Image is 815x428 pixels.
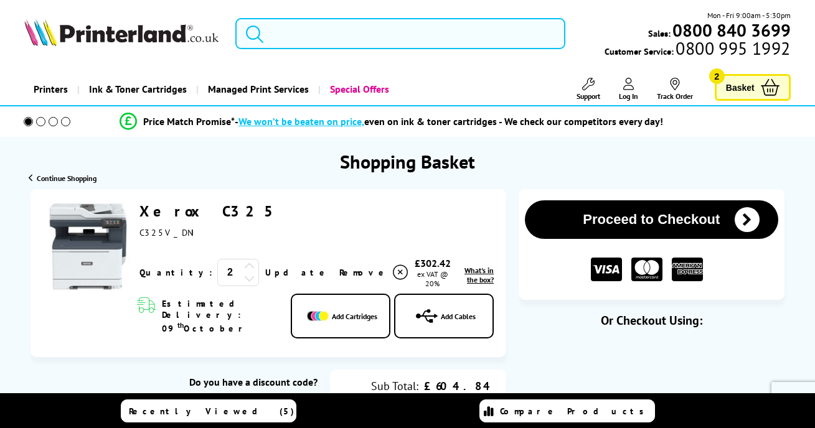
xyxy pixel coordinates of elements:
[527,348,776,376] iframe: PayPal
[342,379,418,393] div: Sub Total:
[6,111,776,133] li: modal_Promise
[265,267,329,278] a: Update
[577,91,600,101] span: Support
[726,79,755,96] span: Basket
[139,227,195,238] span: C325V_DNI
[143,115,235,128] span: Price Match Promise*
[139,202,283,221] a: Xerox C325
[77,73,196,105] a: Ink & Toner Cartridges
[139,267,212,278] span: Quantity:
[577,78,600,101] a: Support
[456,266,494,284] a: lnk_inthebox
[418,379,494,393] div: £604.84
[525,200,778,239] button: Proceed to Checkout
[37,174,97,183] span: Continue Shopping
[519,312,784,328] div: Or Checkout Using:
[631,258,662,282] img: MASTER CARD
[339,267,389,278] span: Remove
[43,202,133,292] img: Xerox C325
[619,91,638,101] span: Log In
[196,73,318,105] a: Managed Print Services
[129,406,294,417] span: Recently Viewed (5)
[715,74,791,101] a: Basket 2
[605,42,790,57] span: Customer Service:
[340,149,475,174] h1: Shopping Basket
[707,9,791,21] span: Mon - Fri 9:00am - 5:30pm
[648,27,671,39] span: Sales:
[417,269,448,288] span: ex VAT @ 20%
[177,320,184,330] sup: th
[591,258,622,282] img: VISA
[339,263,410,282] a: Delete item from your basket
[24,19,220,49] a: Printerland Logo
[671,24,791,36] a: 0800 840 3699
[89,73,187,105] span: Ink & Toner Cartridges
[332,312,377,321] span: Add Cartridges
[318,73,398,105] a: Special Offers
[29,174,97,183] a: Continue Shopping
[151,376,318,388] div: Do you have a discount code?
[121,399,296,422] a: Recently Viewed (5)
[410,257,456,269] div: £302.42
[672,258,703,282] img: American Express
[479,399,655,422] a: Compare Products
[238,115,364,128] span: We won’t be beaten on price,
[619,78,638,101] a: Log In
[235,115,663,128] div: - even on ink & toner cartridges - We check our competitors every day!
[441,312,476,321] span: Add Cables
[709,68,725,84] span: 2
[672,19,791,42] b: 0800 840 3699
[464,266,494,284] span: What's in the box?
[24,73,77,105] a: Printers
[500,406,651,417] span: Compare Products
[24,19,219,46] img: Printerland Logo
[657,78,693,101] a: Track Order
[307,311,329,321] img: Add Cartridges
[162,298,278,334] span: Estimated Delivery: 09 October
[674,42,790,54] span: 0800 995 1992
